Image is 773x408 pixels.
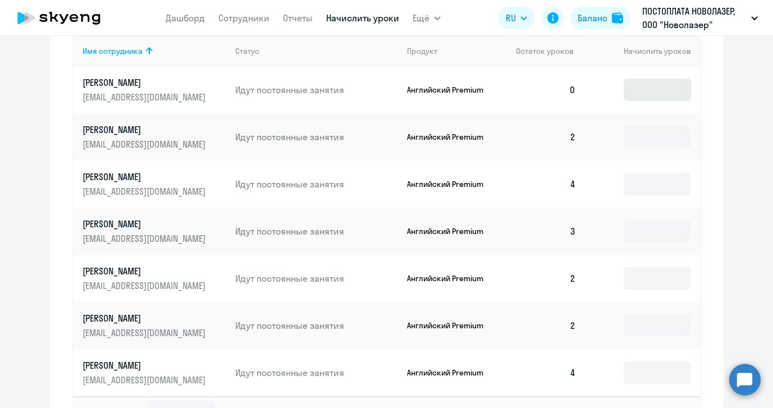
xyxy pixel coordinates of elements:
td: 3 [507,208,586,255]
p: Английский Premium [407,179,491,189]
a: [PERSON_NAME][EMAIL_ADDRESS][DOMAIN_NAME] [83,171,227,198]
a: [PERSON_NAME][EMAIL_ADDRESS][DOMAIN_NAME] [83,218,227,245]
p: [PERSON_NAME] [83,218,208,230]
p: [PERSON_NAME] [83,171,208,183]
td: 2 [507,255,586,302]
a: Дашборд [166,12,205,24]
div: Статус [235,46,398,56]
a: [PERSON_NAME][EMAIL_ADDRESS][DOMAIN_NAME] [83,359,227,386]
p: Английский Premium [407,226,491,236]
th: Начислить уроков [585,36,699,66]
div: Имя сотрудника [83,46,143,56]
div: Продукт [407,46,507,56]
div: Баланс [578,11,607,25]
a: Отчеты [283,12,313,24]
a: [PERSON_NAME][EMAIL_ADDRESS][DOMAIN_NAME] [83,123,227,150]
button: Балансbalance [571,7,630,29]
img: balance [612,12,623,24]
td: 0 [507,66,586,113]
p: [PERSON_NAME] [83,76,208,89]
div: Статус [235,46,259,56]
button: ПОСТОПЛАТА НОВОЛАЗЕР, ООО "Новолазер" [637,4,763,31]
a: [PERSON_NAME][EMAIL_ADDRESS][DOMAIN_NAME] [83,265,227,292]
span: RU [506,11,516,25]
p: [EMAIL_ADDRESS][DOMAIN_NAME] [83,232,208,245]
p: [PERSON_NAME] [83,123,208,136]
p: [EMAIL_ADDRESS][DOMAIN_NAME] [83,185,208,198]
div: Остаток уроков [516,46,586,56]
td: 2 [507,113,586,161]
p: ПОСТОПЛАТА НОВОЛАЗЕР, ООО "Новолазер" [642,4,747,31]
p: Английский Premium [407,132,491,142]
a: Начислить уроки [326,12,399,24]
td: 4 [507,349,586,396]
p: [EMAIL_ADDRESS][DOMAIN_NAME] [83,91,208,103]
div: Продукт [407,46,437,56]
button: RU [498,7,535,29]
p: Идут постоянные занятия [235,178,398,190]
td: 2 [507,302,586,349]
td: 4 [507,161,586,208]
p: [PERSON_NAME] [83,265,208,277]
p: [PERSON_NAME] [83,359,208,372]
p: Идут постоянные занятия [235,272,398,285]
span: Остаток уроков [516,46,574,56]
p: Английский Premium [407,85,491,95]
a: [PERSON_NAME][EMAIL_ADDRESS][DOMAIN_NAME] [83,76,227,103]
p: [EMAIL_ADDRESS][DOMAIN_NAME] [83,279,208,292]
a: [PERSON_NAME][EMAIL_ADDRESS][DOMAIN_NAME] [83,312,227,339]
div: Имя сотрудника [83,46,227,56]
p: Идут постоянные занятия [235,131,398,143]
p: Английский Premium [407,368,491,378]
p: [PERSON_NAME] [83,312,208,324]
p: Идут постоянные занятия [235,319,398,332]
p: Английский Premium [407,273,491,283]
button: Ещё [413,7,441,29]
p: Английский Premium [407,320,491,331]
p: Идут постоянные занятия [235,225,398,237]
span: Ещё [413,11,429,25]
p: Идут постоянные занятия [235,84,398,96]
p: Идут постоянные занятия [235,366,398,379]
p: [EMAIL_ADDRESS][DOMAIN_NAME] [83,374,208,386]
a: Сотрудники [218,12,269,24]
p: [EMAIL_ADDRESS][DOMAIN_NAME] [83,327,208,339]
p: [EMAIL_ADDRESS][DOMAIN_NAME] [83,138,208,150]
